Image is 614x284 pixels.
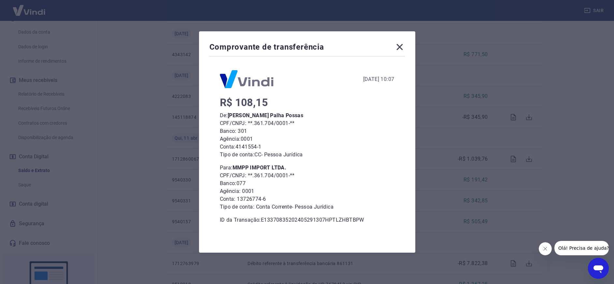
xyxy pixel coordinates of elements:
[209,42,405,55] div: Comprovante de transferência
[220,187,394,195] p: Agência: 0001
[220,70,273,88] img: Logo
[220,172,394,180] p: CPF/CNPJ: **.361.704/0001-**
[220,216,394,224] p: ID da Transação: E13370835202405291307HPTLZHBTBPW
[220,180,394,187] p: Banco: 077
[228,112,303,118] b: [PERSON_NAME] Palha Possas
[220,143,394,151] p: Conta: 4141554-1
[588,258,609,279] iframe: Botão para abrir a janela de mensagens
[220,119,394,127] p: CPF/CNPJ: **.361.704/0001-**
[233,165,287,171] b: MMPP IMPORT LTDA.
[220,164,394,172] p: Para:
[554,241,609,255] iframe: Mensagem da empresa
[220,195,394,203] p: Conta: 13726774-6
[220,151,394,159] p: Tipo de conta: CC - Pessoa Jurídica
[220,127,394,135] p: Banco: 301
[220,203,394,211] p: Tipo de conta: Conta Corrente - Pessoa Jurídica
[220,112,394,119] p: De:
[220,96,268,109] span: R$ 108,15
[363,75,394,83] div: [DATE] 10:07
[4,5,55,10] span: Olá! Precisa de ajuda?
[220,135,394,143] p: Agência: 0001
[539,242,552,255] iframe: Fechar mensagem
